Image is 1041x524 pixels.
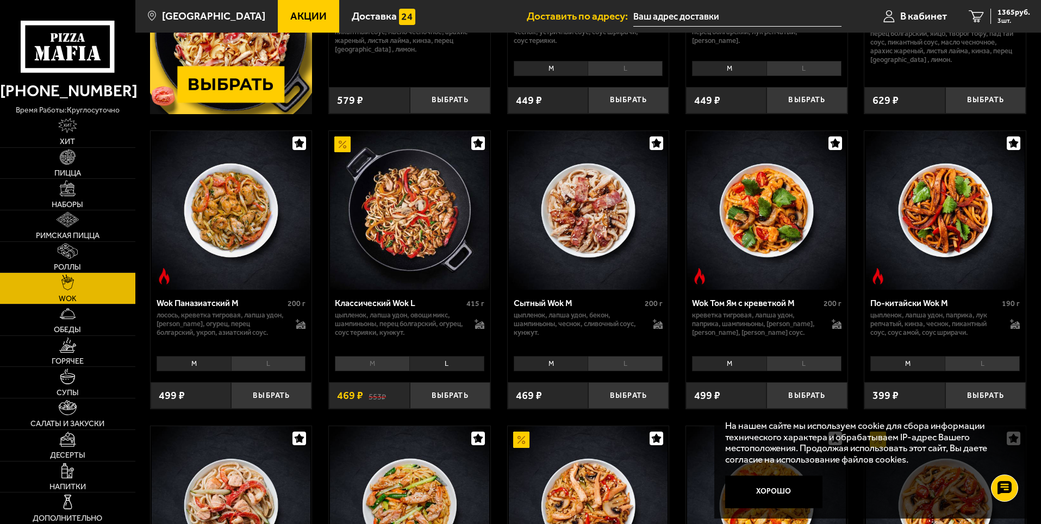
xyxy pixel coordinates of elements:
[352,11,397,21] span: Доставка
[60,138,75,145] span: Хит
[156,268,172,284] img: Острое блюдо
[410,382,490,409] button: Выбрать
[33,514,102,522] span: Дополнительно
[509,131,668,290] img: Сытный Wok M
[516,95,542,106] span: 449 ₽
[864,131,1026,290] a: Острое блюдоПо-китайски Wok M
[588,356,663,371] li: L
[231,382,311,409] button: Выбрать
[52,357,84,365] span: Горячее
[588,382,669,409] button: Выбрать
[466,299,484,308] span: 415 г
[694,95,720,106] span: 449 ₽
[516,390,542,401] span: 469 ₽
[998,9,1030,16] span: 1365 руб.
[824,299,841,308] span: 200 г
[872,390,899,401] span: 399 ₽
[162,11,265,21] span: [GEOGRAPHIC_DATA]
[945,356,1020,371] li: L
[159,390,185,401] span: 499 ₽
[329,131,490,290] a: АкционныйКлассический Wok L
[369,390,386,401] s: 553 ₽
[231,356,306,371] li: L
[59,295,77,302] span: WOK
[57,389,79,396] span: Супы
[725,420,1009,465] p: На нашем сайте мы используем cookie для сбора информации технического характера и обрабатываем IP...
[54,263,81,271] span: Роллы
[514,298,643,308] div: Сытный Wok M
[527,11,633,21] span: Доставить по адресу:
[725,476,823,508] button: Хорошо
[410,87,490,114] button: Выбрать
[633,7,841,27] input: Ваш адрес доставки
[692,61,766,76] li: M
[687,131,846,290] img: Wok Том Ям с креветкой M
[692,311,821,337] p: креветка тигровая, лапша удон, паприка, шампиньоны, [PERSON_NAME], [PERSON_NAME], [PERSON_NAME] с...
[514,356,588,371] li: M
[945,382,1026,409] button: Выбрать
[766,382,847,409] button: Выбрать
[870,311,999,337] p: цыпленок, лапша удон, паприка, лук репчатый, кинза, чеснок, пикантный соус, соус Амой, соус шрирачи.
[513,432,529,448] img: Акционный
[588,87,669,114] button: Выбрать
[645,299,663,308] span: 200 г
[870,298,999,308] div: По-китайски Wok M
[52,201,83,208] span: Наборы
[157,298,285,308] div: Wok Паназиатский M
[870,268,886,284] img: Острое блюдо
[694,390,720,401] span: 499 ₽
[692,298,821,308] div: Wok Том Ям с креветкой M
[334,136,351,153] img: Акционный
[152,131,310,290] img: Wok Паназиатский M
[870,21,1020,64] p: креветка тигровая, лапша рисовая, морковь, перец болгарский, яйцо, творог тофу, пад тай соус, пик...
[157,356,231,371] li: M
[290,11,327,21] span: Акции
[870,356,945,371] li: M
[157,311,285,337] p: лосось, креветка тигровая, лапша удон, [PERSON_NAME], огурец, перец болгарский, укроп, азиатский ...
[872,95,899,106] span: 629 ₽
[686,131,847,290] a: Острое блюдоWok Том Ям с креветкой M
[691,268,708,284] img: Острое блюдо
[514,61,588,76] li: M
[335,298,464,308] div: Классический Wok L
[900,11,947,21] span: В кабинет
[766,356,841,371] li: L
[692,356,766,371] li: M
[54,326,81,333] span: Обеды
[335,311,464,337] p: цыпленок, лапша удон, овощи микс, шампиньоны, перец болгарский, огурец, соус терияки, кунжут.
[866,131,1025,290] img: По-китайски Wok M
[1002,299,1020,308] span: 190 г
[151,131,312,290] a: Острое блюдоWok Паназиатский M
[409,356,484,371] li: L
[288,299,306,308] span: 200 г
[49,483,86,490] span: Напитки
[399,9,415,25] img: 15daf4d41897b9f0e9f617042186c801.svg
[998,17,1030,24] span: 3 шт.
[36,232,99,239] span: Римская пицца
[330,131,489,290] img: Классический Wok L
[514,311,643,337] p: цыпленок, лапша удон, бекон, шампиньоны, чеснок, сливочный соус, кунжут.
[337,390,363,401] span: 469 ₽
[766,61,841,76] li: L
[588,61,663,76] li: L
[30,420,104,427] span: Салаты и закуски
[335,356,409,371] li: M
[337,95,363,106] span: 579 ₽
[50,451,85,459] span: Десерты
[766,87,847,114] button: Выбрать
[945,87,1026,114] button: Выбрать
[508,131,669,290] a: Сытный Wok M
[54,169,81,177] span: Пицца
